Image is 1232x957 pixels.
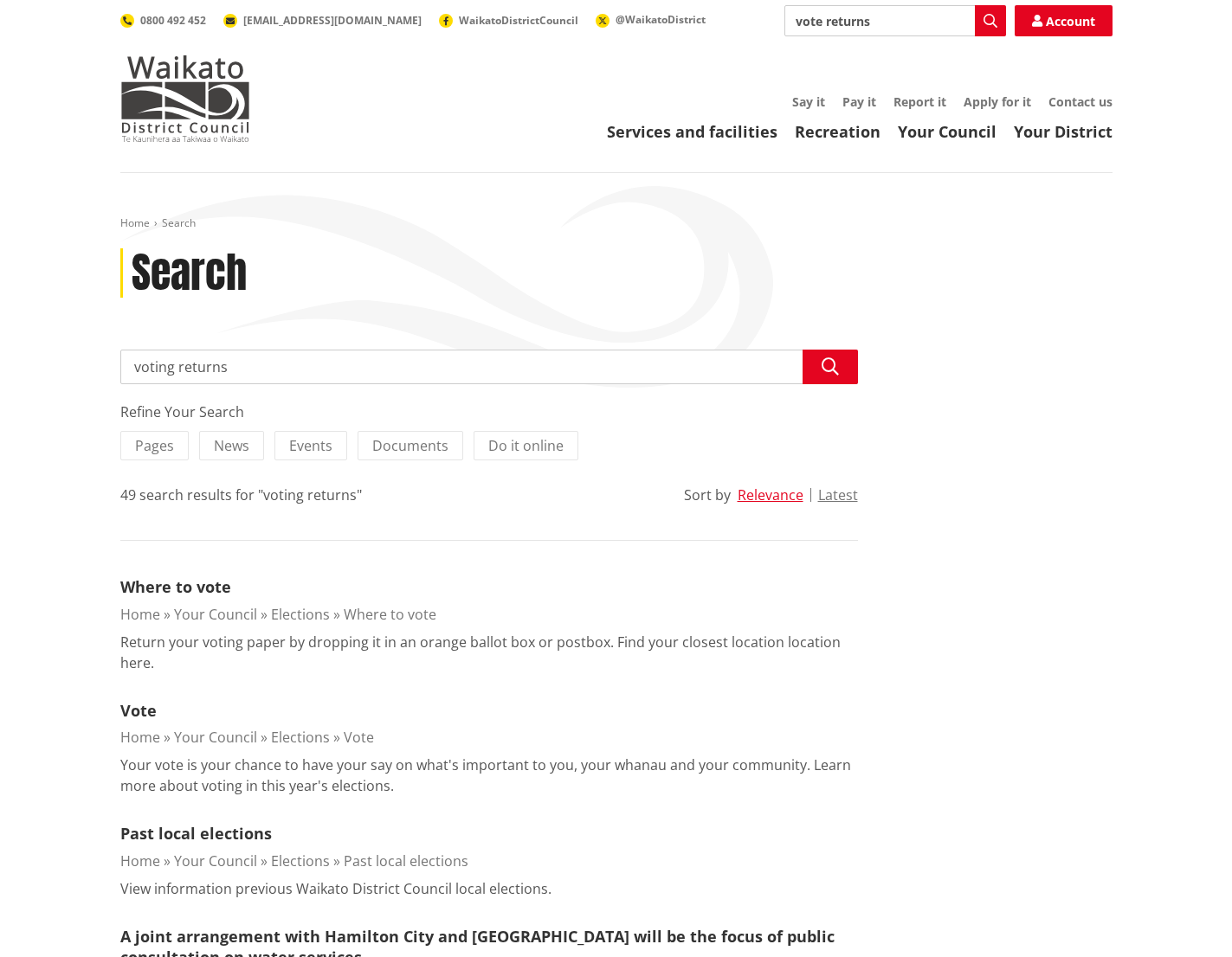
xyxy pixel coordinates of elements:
a: Services and facilities [607,121,777,142]
button: Latest [818,487,858,503]
div: 49 search results for "voting returns" [120,485,362,505]
a: Your Council [174,851,257,870]
a: Your Council [174,605,257,624]
span: Pages [135,436,174,455]
a: Where to vote [344,605,436,624]
a: Home [120,728,160,747]
a: Past local elections [344,851,468,870]
a: [EMAIL_ADDRESS][DOMAIN_NAME] [223,13,422,28]
span: News [214,436,249,455]
button: Relevance [738,487,803,503]
p: View information previous Waikato District Council local elections. [120,878,551,899]
a: 0800 492 452 [120,13,206,28]
a: Pay it [842,93,876,110]
span: Do it online [488,436,564,455]
img: Waikato District Council - Te Kaunihera aa Takiwaa o Waikato [120,55,250,142]
a: Vote [120,700,157,721]
a: Recreation [795,121,880,142]
h1: Search [132,248,247,299]
span: [EMAIL_ADDRESS][DOMAIN_NAME] [243,13,422,28]
a: Your Council [174,728,257,747]
p: Return your voting paper by dropping it in an orange ballot box or postbox. Find your closest loc... [120,632,858,673]
a: Past local elections [120,823,272,844]
a: Elections [271,851,330,870]
p: Your vote is your chance to have your say on what's important to you, your whanau and your commun... [120,755,858,796]
a: Your District [1014,121,1113,142]
a: Say it [792,93,825,110]
a: Where to vote [120,576,231,597]
span: WaikatoDistrictCouncil [459,13,578,28]
a: Your Council [898,121,997,142]
a: Home [120,851,160,870]
span: Search [162,215,196,230]
span: Events [289,436,332,455]
div: Refine Your Search [120,401,858,422]
nav: breadcrumb [120,216,1113,231]
span: Documents [372,436,448,455]
a: Account [1015,5,1113,36]
span: @WaikatoDistrict [616,12,706,27]
a: @WaikatoDistrict [596,12,706,27]
input: Search input [784,5,1006,36]
input: Search input [120,350,858,384]
a: Vote [344,728,374,747]
a: Elections [271,728,330,747]
a: Report it [893,93,946,110]
a: Home [120,215,150,230]
a: Elections [271,605,330,624]
a: Home [120,605,160,624]
span: 0800 492 452 [140,13,206,28]
iframe: Messenger Launcher [1152,884,1215,947]
div: Sort by [684,485,731,505]
a: WaikatoDistrictCouncil [439,13,578,28]
a: Apply for it [964,93,1031,110]
a: Contact us [1048,93,1113,110]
